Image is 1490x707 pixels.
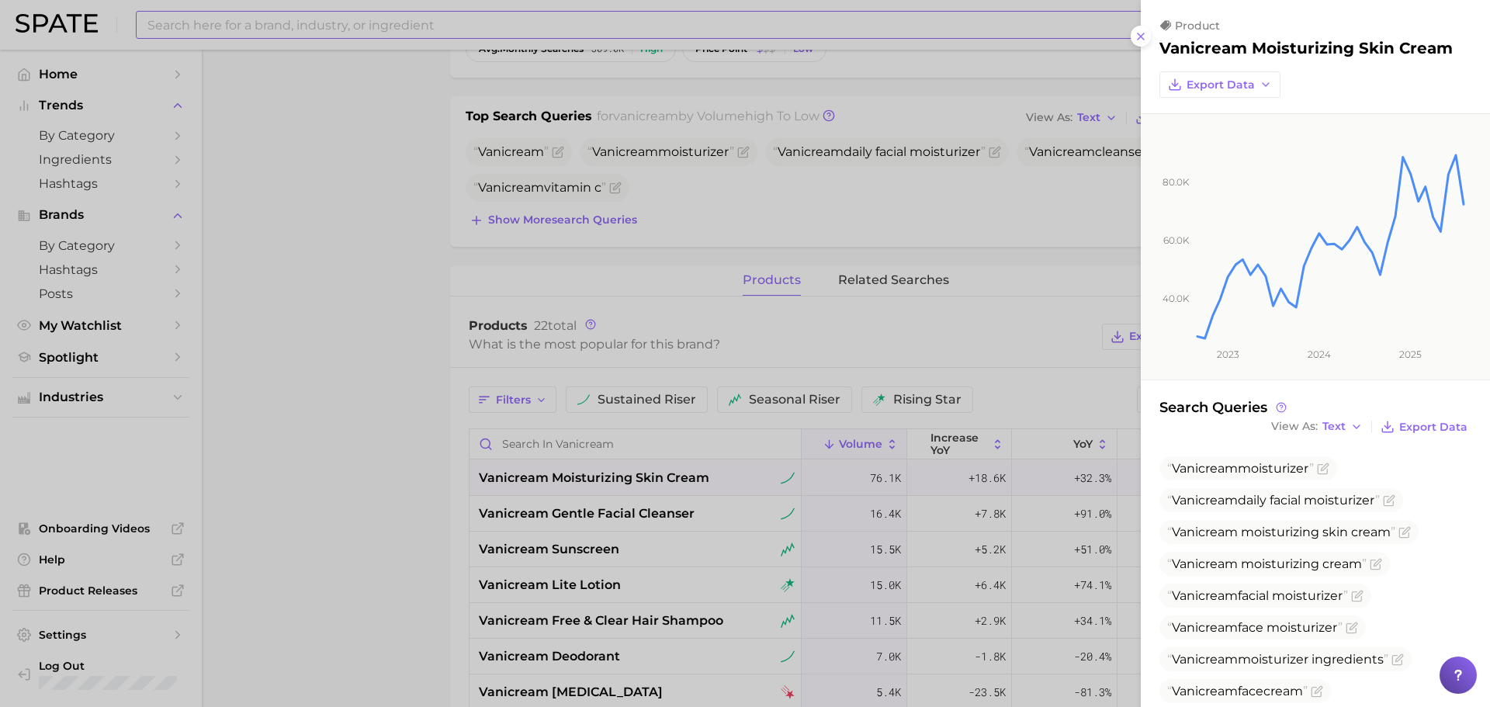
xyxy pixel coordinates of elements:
span: Vanicream [1172,588,1238,603]
button: Flag as miscategorized or irrelevant [1391,653,1404,666]
button: Flag as miscategorized or irrelevant [1351,590,1364,602]
span: moisturizer ingredients [1167,652,1388,667]
span: cream [1351,525,1391,539]
button: Flag as miscategorized or irrelevant [1311,685,1323,698]
tspan: 2024 [1308,348,1331,360]
h2: vanicream moisturizing skin cream [1159,39,1453,57]
span: Vanicream [1172,684,1238,698]
tspan: 80.0k [1163,176,1190,188]
span: face moisturizer [1167,620,1343,635]
span: Vanicream [1172,652,1238,667]
span: Vanicream [1172,556,1238,571]
span: cream [1322,556,1362,571]
span: View As [1271,422,1318,431]
button: View AsText [1267,417,1367,437]
span: cream [1263,684,1303,698]
span: Vanicream [1172,493,1238,508]
span: Export Data [1187,78,1255,92]
button: Flag as miscategorized or irrelevant [1383,494,1395,507]
span: facial moisturizer [1167,588,1348,603]
button: Flag as miscategorized or irrelevant [1370,558,1382,570]
span: Text [1322,422,1346,431]
span: face [1167,684,1308,698]
span: Vanicream [1172,461,1238,476]
span: moisturizing [1241,525,1319,539]
span: product [1175,19,1220,33]
span: Export Data [1399,421,1467,434]
span: daily facial moisturizer [1167,493,1380,508]
span: Vanicream [1172,620,1238,635]
tspan: 60.0k [1163,234,1190,246]
button: Flag as miscategorized or irrelevant [1398,526,1411,539]
button: Export Data [1377,416,1471,438]
button: Flag as miscategorized or irrelevant [1317,463,1329,475]
span: Search Queries [1159,399,1289,416]
button: Export Data [1159,71,1280,98]
button: Flag as miscategorized or irrelevant [1346,622,1358,634]
span: moisturizing [1241,556,1319,571]
tspan: 2023 [1217,348,1239,360]
tspan: 2025 [1399,348,1422,360]
span: skin [1322,525,1348,539]
span: Vanicream [1172,525,1238,539]
span: moisturizer [1167,461,1314,476]
tspan: 40.0k [1163,293,1190,304]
